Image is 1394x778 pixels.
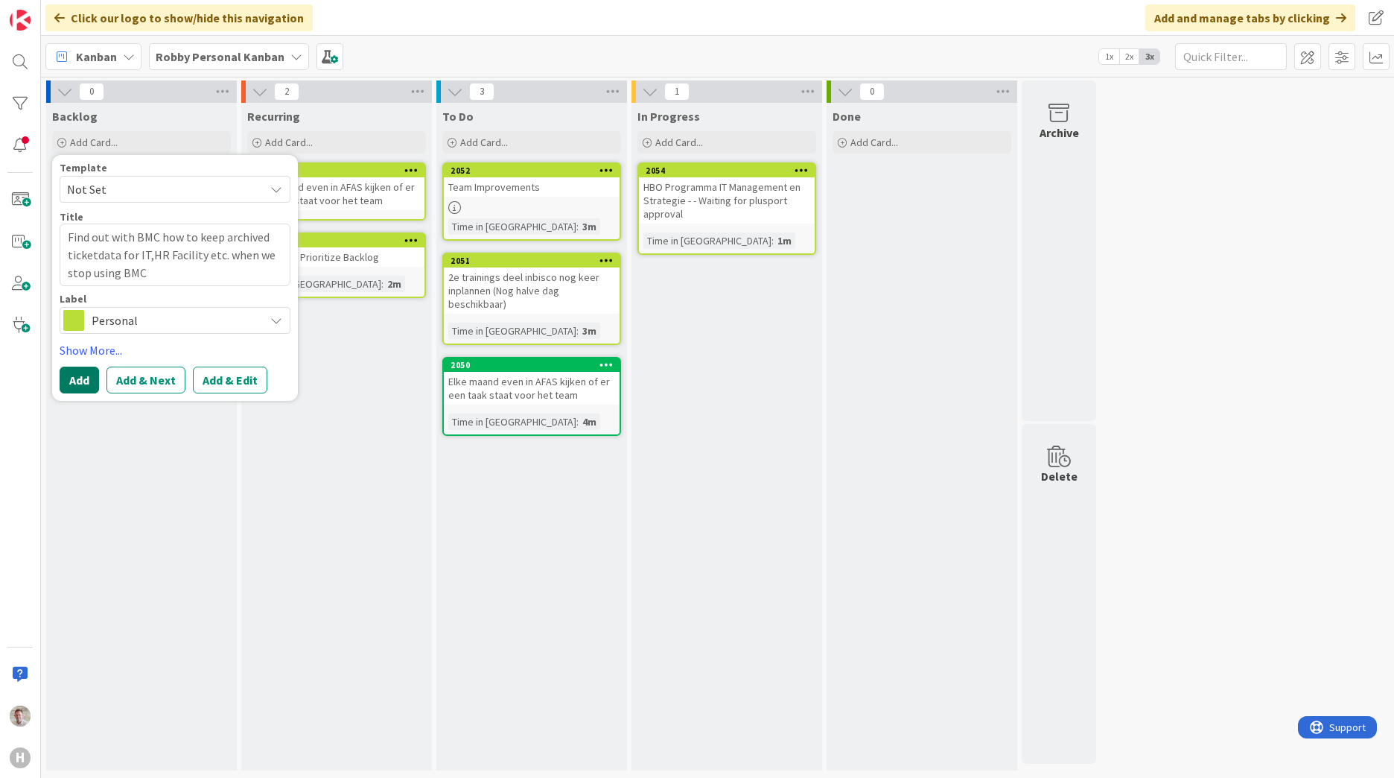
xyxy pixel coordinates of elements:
div: Time in [GEOGRAPHIC_DATA] [448,218,576,235]
div: Add and manage tabs by clicking [1145,4,1355,31]
div: Archive [1040,124,1079,142]
div: 2053Cleanup & Prioritize Backlog [249,234,424,267]
textarea: Find out with BMC how to keep archived ticketdata for IT,HR Facility etc. when we stop using BMC [60,224,290,286]
div: Delete [1041,467,1078,485]
label: Title [60,210,83,224]
span: Add Card... [265,136,313,149]
button: Add [60,367,99,393]
span: Add Card... [460,136,508,149]
span: Done [833,109,861,124]
a: 2053Cleanup & Prioritize BacklogTime in [GEOGRAPHIC_DATA]:2m [247,233,426,298]
div: 2055 [249,164,424,177]
div: 2053 [255,235,424,246]
div: 2050 [451,360,620,370]
a: Show More... [60,341,290,359]
div: 20512e trainings deel inbisco nog keer inplannen (Nog halve dag beschikbaar) [444,254,620,314]
span: Support [31,2,68,20]
span: 0 [79,83,104,101]
button: Add & Edit [193,367,267,393]
span: Add Card... [70,136,118,149]
div: Time in [GEOGRAPHIC_DATA] [448,323,576,339]
div: 2055 [255,165,424,176]
a: 2054HBO Programma IT Management en Strategie - - Waiting for plusport approvalTime in [GEOGRAPHIC... [637,162,816,255]
div: 2050 [444,358,620,372]
div: 2052 [451,165,620,176]
div: Time in [GEOGRAPHIC_DATA] [643,233,771,249]
div: 2052 [444,164,620,177]
div: Elke maand even in AFAS kijken of er een taak staat voor het team [444,372,620,405]
span: To Do [442,109,474,124]
div: Elke maand even in AFAS kijken of er een taak staat voor het team [249,177,424,210]
span: Label [60,294,86,304]
span: 3 [469,83,494,101]
div: 2054HBO Programma IT Management en Strategie - - Waiting for plusport approval [639,164,815,224]
input: Quick Filter... [1175,43,1287,70]
span: 0 [859,83,885,101]
div: 2051 [451,256,620,266]
a: 2050Elke maand even in AFAS kijken of er een taak staat voor het teamTime in [GEOGRAPHIC_DATA]:4m [442,357,621,436]
div: Time in [GEOGRAPHIC_DATA] [253,276,381,292]
span: Not Set [67,180,253,199]
span: 2x [1119,49,1139,64]
span: : [381,276,383,292]
div: Click our logo to show/hide this navigation [45,4,313,31]
span: 1x [1099,49,1119,64]
div: Team Improvements [444,177,620,197]
span: Backlog [52,109,98,124]
span: 1 [664,83,690,101]
span: 3x [1139,49,1159,64]
span: : [771,233,774,249]
span: In Progress [637,109,700,124]
span: : [576,323,579,339]
div: 3m [579,323,600,339]
button: Add & Next [106,367,185,393]
div: 2050Elke maand even in AFAS kijken of er een taak staat voor het team [444,358,620,405]
span: : [576,218,579,235]
span: Kanban [76,48,117,66]
div: H [10,747,31,768]
div: 2055Elke maand even in AFAS kijken of er een taak staat voor het team [249,164,424,210]
span: 2 [274,83,299,101]
div: 2053 [249,234,424,247]
div: 2e trainings deel inbisco nog keer inplannen (Nog halve dag beschikbaar) [444,268,620,314]
a: 2052Team ImprovementsTime in [GEOGRAPHIC_DATA]:3m [442,162,621,241]
div: 4m [579,414,600,430]
span: : [576,414,579,430]
div: 1m [774,233,795,249]
div: 2051 [444,254,620,268]
span: Template [60,162,107,173]
div: HBO Programma IT Management en Strategie - - Waiting for plusport approval [639,177,815,224]
div: Time in [GEOGRAPHIC_DATA] [448,414,576,430]
div: Cleanup & Prioritize Backlog [249,247,424,267]
span: Recurring [247,109,300,124]
a: 2055Elke maand even in AFAS kijken of er een taak staat voor het team [247,162,426,221]
b: Robby Personal Kanban [156,49,284,64]
img: Visit kanbanzone.com [10,10,31,31]
a: 20512e trainings deel inbisco nog keer inplannen (Nog halve dag beschikbaar)Time in [GEOGRAPHIC_D... [442,253,621,345]
span: Add Card... [655,136,703,149]
span: Add Card... [850,136,898,149]
div: 2054 [646,165,815,176]
div: 2m [383,276,405,292]
span: Personal [92,310,257,331]
img: Rd [10,706,31,727]
div: 2052Team Improvements [444,164,620,197]
div: 2054 [639,164,815,177]
div: 3m [579,218,600,235]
